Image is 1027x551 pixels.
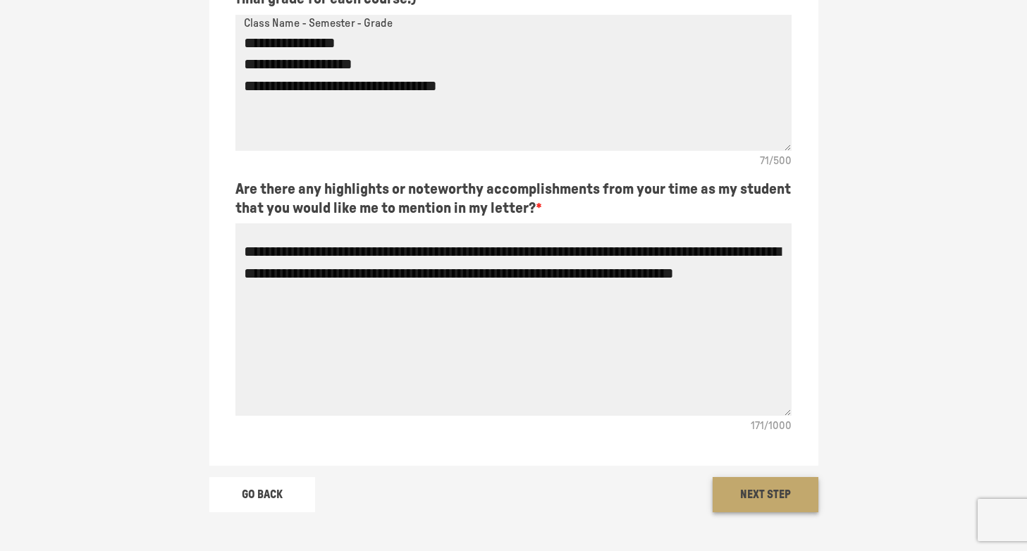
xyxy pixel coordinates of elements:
[244,16,393,32] label: Class Name - Semester - Grade
[235,180,791,218] p: Are there any highlights or noteworthy accomplishments from your time as my student that you woul...
[760,154,792,168] p: 71 / 500
[209,477,315,512] button: Go Back
[713,477,818,512] button: Next Step
[751,419,792,433] p: 171 / 1000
